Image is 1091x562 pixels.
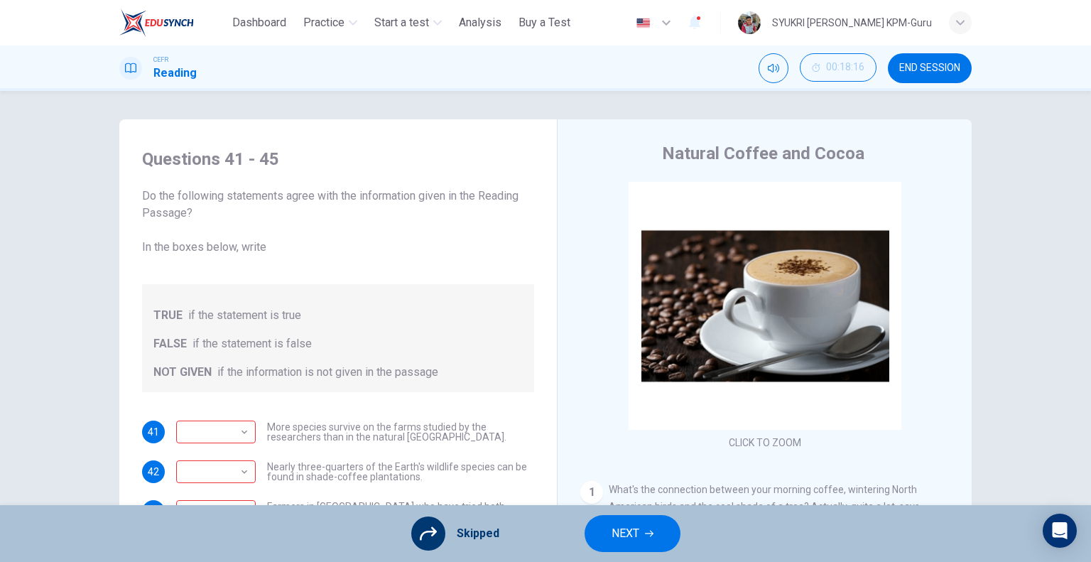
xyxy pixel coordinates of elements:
span: CEFR [153,55,168,65]
span: NOT GIVEN [153,364,212,381]
img: Profile picture [738,11,761,34]
span: Nearly three-quarters of the Earth's wildlife species can be found in shade-coffee plantations. [267,462,534,482]
img: ELTC logo [119,9,194,37]
span: Do the following statements agree with the information given in the Reading Passage? In the boxes... [142,188,534,256]
span: Farmers in [GEOGRAPHIC_DATA] who have tried both methods prefer shade-grown plantations. [267,502,534,522]
h4: Questions 41 - 45 [142,148,534,171]
span: if the statement is true [188,307,301,324]
button: 00:18:16 [800,53,876,82]
button: Practice [298,10,363,36]
button: NEXT [585,515,680,552]
span: Buy a Test [519,14,570,31]
div: SYUKRI [PERSON_NAME] KPM-Guru [772,14,932,31]
button: Start a test [369,10,447,36]
a: ELTC logo [119,9,227,37]
span: Analysis [459,14,501,31]
button: END SESSION [888,53,972,83]
div: Mute [759,53,788,83]
img: en [634,18,652,28]
div: Hide [800,53,876,83]
span: if the information is not given in the passage [217,364,438,381]
span: 42 [148,467,159,477]
div: Open Intercom Messenger [1043,514,1077,548]
button: Buy a Test [513,10,576,36]
span: if the statement is false [192,335,312,352]
span: FALSE [153,335,187,352]
span: NEXT [612,524,639,544]
h1: Reading [153,65,197,82]
button: Analysis [453,10,507,36]
span: Practice [303,14,344,31]
span: More species survive on the farms studied by the researchers than in the natural [GEOGRAPHIC_DATA]. [267,422,534,442]
span: END SESSION [899,63,960,74]
span: What's the connection between your morning coffee, wintering North American birds and the cool sh... [580,484,920,529]
h4: Natural Coffee and Cocoa [662,142,864,165]
span: TRUE [153,307,183,324]
span: 41 [148,427,159,437]
span: Dashboard [232,14,286,31]
div: 1 [580,481,603,504]
span: Start a test [374,14,429,31]
button: Dashboard [227,10,292,36]
span: Skipped [457,525,499,542]
span: 00:18:16 [826,62,864,73]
